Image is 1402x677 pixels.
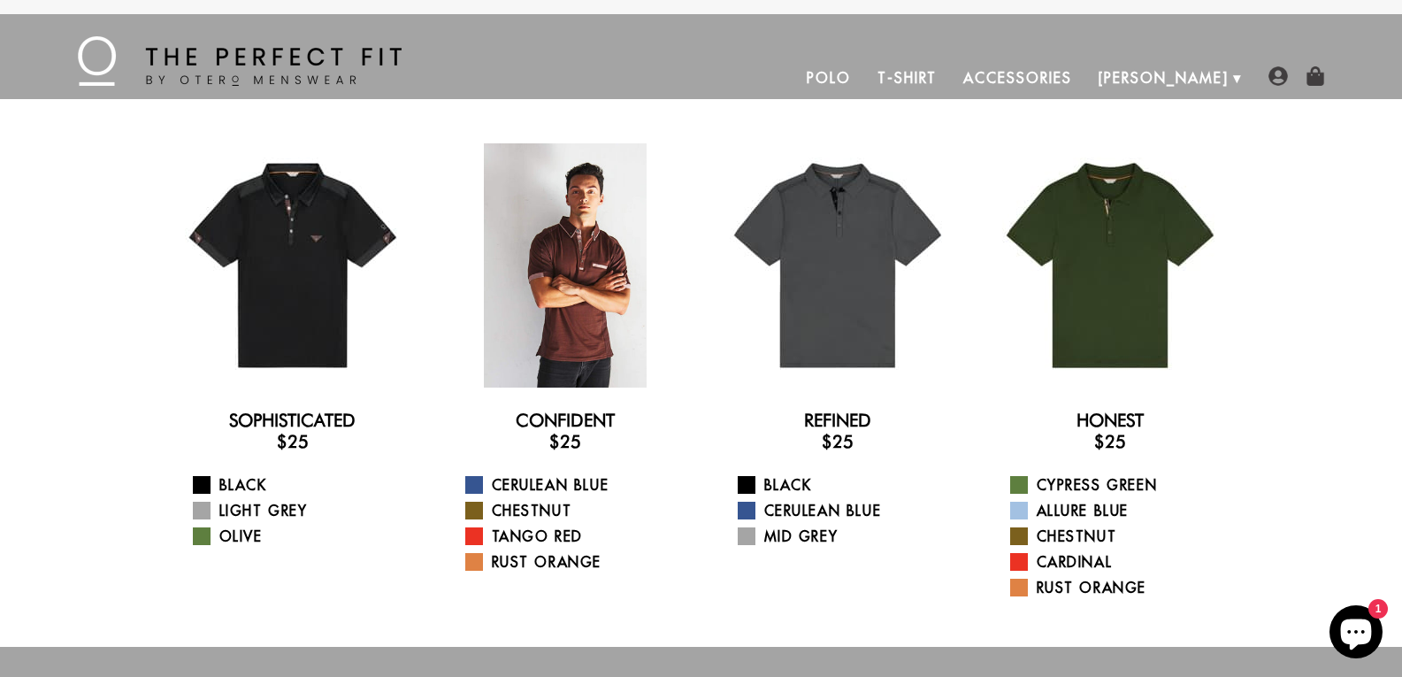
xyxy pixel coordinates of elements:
[1010,577,1232,598] a: Rust Orange
[78,36,402,86] img: The Perfect Fit - by Otero Menswear - Logo
[1268,66,1288,86] img: user-account-icon.png
[1010,500,1232,521] a: Allure Blue
[738,500,960,521] a: Cerulean Blue
[171,431,415,452] h3: $25
[950,57,1084,99] a: Accessories
[804,410,871,431] a: Refined
[1010,551,1232,573] a: Cardinal
[229,410,356,431] a: Sophisticated
[465,500,687,521] a: Chestnut
[193,500,415,521] a: Light Grey
[716,431,960,452] h3: $25
[465,526,687,547] a: Tango Red
[988,431,1232,452] h3: $25
[465,474,687,496] a: Cerulean Blue
[793,57,864,99] a: Polo
[1010,474,1232,496] a: Cypress Green
[1085,57,1242,99] a: [PERSON_NAME]
[738,474,960,496] a: Black
[864,57,950,99] a: T-Shirt
[193,474,415,496] a: Black
[193,526,415,547] a: Olive
[465,551,687,573] a: Rust Orange
[1324,605,1388,663] inbox-online-store-chat: Shopify online store chat
[443,431,687,452] h3: $25
[1306,66,1325,86] img: shopping-bag-icon.png
[516,410,615,431] a: Confident
[1010,526,1232,547] a: Chestnut
[1076,410,1144,431] a: Honest
[738,526,960,547] a: Mid Grey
